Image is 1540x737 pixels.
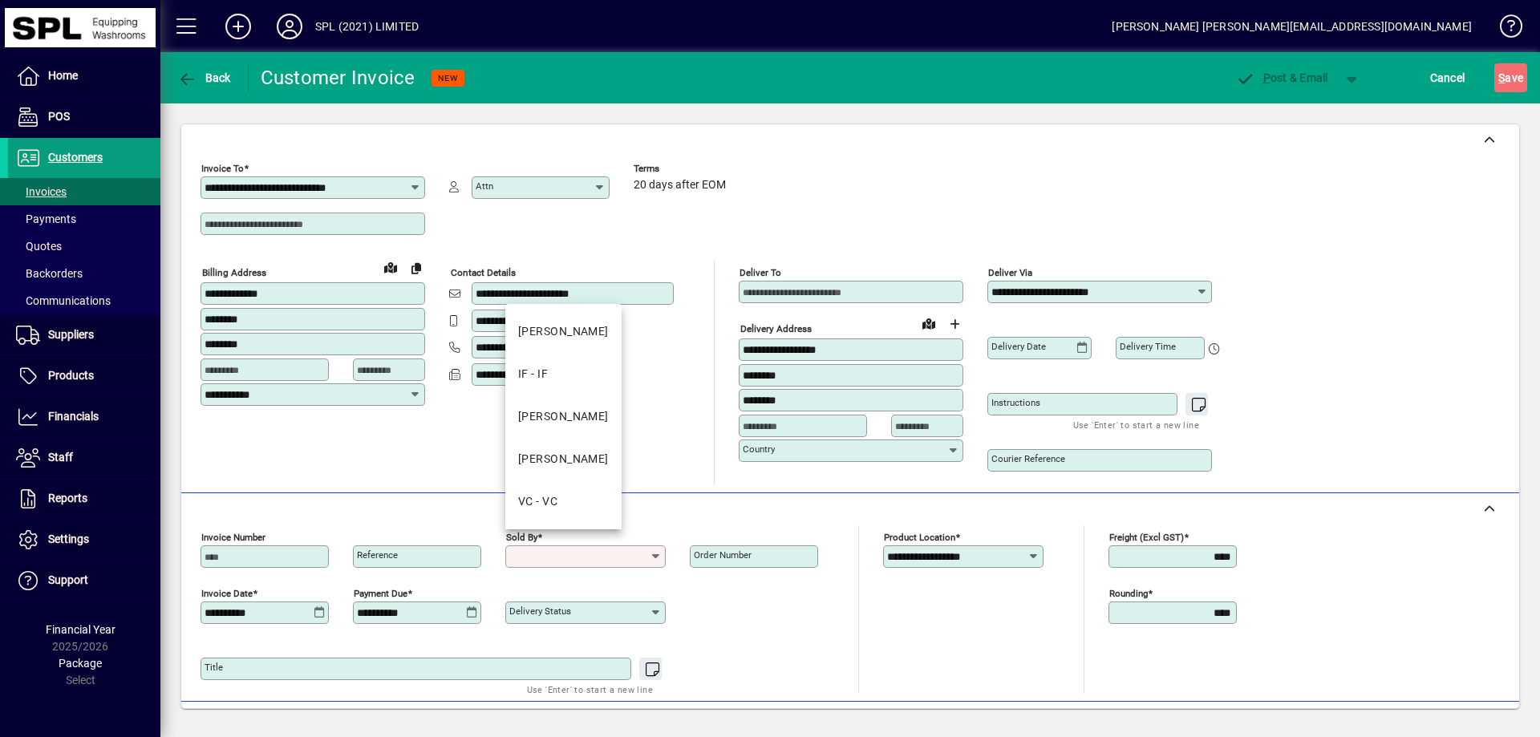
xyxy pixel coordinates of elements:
[8,479,160,519] a: Reports
[8,97,160,137] a: POS
[509,605,571,617] mat-label: Delivery status
[48,69,78,82] span: Home
[201,588,253,599] mat-label: Invoice date
[201,163,244,174] mat-label: Invoice To
[505,353,622,395] mat-option: IF - IF
[884,532,955,543] mat-label: Product location
[1109,532,1184,543] mat-label: Freight (excl GST)
[16,213,76,225] span: Payments
[694,549,752,561] mat-label: Order number
[505,395,622,438] mat-option: JA - JA
[357,549,398,561] mat-label: Reference
[48,492,87,504] span: Reports
[1488,3,1520,55] a: Knowledge Base
[264,12,315,41] button: Profile
[8,356,160,396] a: Products
[1227,63,1336,92] button: Post & Email
[8,178,160,205] a: Invoices
[942,311,967,337] button: Choose address
[1120,341,1176,352] mat-label: Delivery time
[1263,71,1270,84] span: P
[1109,588,1148,599] mat-label: Rounding
[438,73,458,83] span: NEW
[634,179,726,192] span: 20 days after EOM
[8,260,160,287] a: Backorders
[506,532,537,543] mat-label: Sold by
[518,366,548,383] div: IF - IF
[8,205,160,233] a: Payments
[518,323,609,340] div: [PERSON_NAME]
[1112,14,1472,39] div: [PERSON_NAME] [PERSON_NAME][EMAIL_ADDRESS][DOMAIN_NAME]
[8,561,160,601] a: Support
[48,151,103,164] span: Customers
[991,397,1040,408] mat-label: Instructions
[201,532,265,543] mat-label: Invoice number
[1235,71,1328,84] span: ost & Email
[518,493,557,510] div: VC - VC
[48,533,89,545] span: Settings
[8,520,160,560] a: Settings
[16,267,83,280] span: Backorders
[59,657,102,670] span: Package
[1073,415,1199,434] mat-hint: Use 'Enter' to start a new line
[743,443,775,455] mat-label: Country
[16,240,62,253] span: Quotes
[48,328,94,341] span: Suppliers
[1494,63,1527,92] button: Save
[205,662,223,673] mat-label: Title
[8,287,160,314] a: Communications
[46,623,115,636] span: Financial Year
[634,164,730,174] span: Terms
[740,267,781,278] mat-label: Deliver To
[988,267,1032,278] mat-label: Deliver via
[48,410,99,423] span: Financials
[8,233,160,260] a: Quotes
[315,14,419,39] div: SPL (2021) LIMITED
[173,63,235,92] button: Back
[8,438,160,478] a: Staff
[505,310,622,353] mat-option: DH - DH
[8,397,160,437] a: Financials
[1498,65,1523,91] span: ave
[476,180,493,192] mat-label: Attn
[177,71,231,84] span: Back
[261,65,415,91] div: Customer Invoice
[1498,71,1505,84] span: S
[48,573,88,586] span: Support
[505,480,622,523] mat-option: VC - VC
[991,341,1046,352] mat-label: Delivery date
[518,451,609,468] div: [PERSON_NAME]
[8,56,160,96] a: Home
[8,315,160,355] a: Suppliers
[505,438,622,480] mat-option: KC - KC
[354,588,407,599] mat-label: Payment due
[48,369,94,382] span: Products
[991,453,1065,464] mat-label: Courier Reference
[1426,63,1469,92] button: Cancel
[1430,65,1465,91] span: Cancel
[160,63,249,92] app-page-header-button: Back
[527,680,653,699] mat-hint: Use 'Enter' to start a new line
[213,12,264,41] button: Add
[916,310,942,336] a: View on map
[518,408,609,425] div: [PERSON_NAME]
[16,185,67,198] span: Invoices
[48,110,70,123] span: POS
[378,254,403,280] a: View on map
[16,294,111,307] span: Communications
[403,255,429,281] button: Copy to Delivery address
[48,451,73,464] span: Staff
